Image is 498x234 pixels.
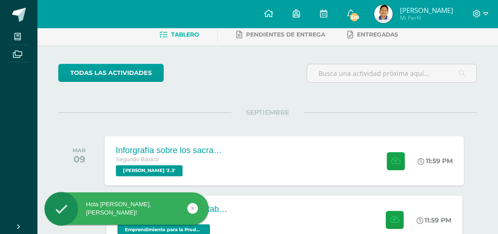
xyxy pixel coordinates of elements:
div: 11:59 PM [418,157,453,165]
span: [PERSON_NAME] [400,6,453,15]
a: Entregadas [347,27,398,42]
span: Tablero [171,31,199,38]
div: MAR [73,147,86,154]
span: Pendientes de entrega [246,31,325,38]
a: todas las Actividades [58,64,164,82]
span: Segundo Básico [116,156,159,163]
a: Tablero [160,27,199,42]
span: PEREL '2.3' [116,165,183,176]
a: Pendientes de entrega [236,27,325,42]
img: f4c27c8ff785d10dfd7e98f2c900a05e.png [374,5,393,23]
div: Hola [PERSON_NAME], [PERSON_NAME]! [44,200,209,217]
input: Busca una actividad próxima aquí... [307,64,476,82]
div: 09 [73,154,86,165]
span: SEPTIEMBRE [231,108,304,117]
span: Entregadas [357,31,398,38]
div: 11:59 PM [417,216,451,224]
span: 320 [349,12,359,22]
div: Inforgrafía sobre los sacramentos de curación [116,145,228,155]
span: Mi Perfil [400,14,453,22]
